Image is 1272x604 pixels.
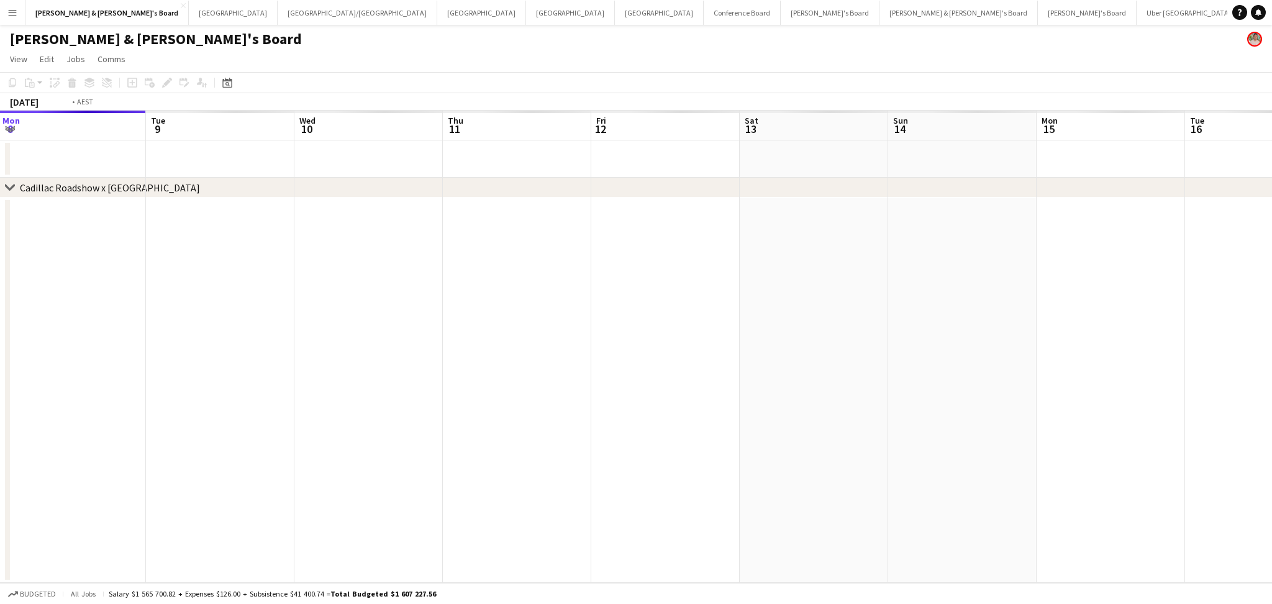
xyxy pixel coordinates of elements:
button: Uber [GEOGRAPHIC_DATA] [1137,1,1242,25]
app-user-avatar: Arrence Torres [1247,32,1262,47]
button: [GEOGRAPHIC_DATA]/[GEOGRAPHIC_DATA] [278,1,437,25]
button: [PERSON_NAME] & [PERSON_NAME]'s Board [879,1,1038,25]
span: All jobs [68,589,98,598]
button: [GEOGRAPHIC_DATA] [615,1,704,25]
button: [PERSON_NAME]'s Board [1038,1,1137,25]
div: Salary $1 565 700.82 + Expenses $126.00 + Subsistence $41 400.74 = [109,589,436,598]
button: [GEOGRAPHIC_DATA] [437,1,526,25]
button: [PERSON_NAME]'s Board [781,1,879,25]
button: [PERSON_NAME] & [PERSON_NAME]'s Board [25,1,189,25]
button: Conference Board [704,1,781,25]
span: Budgeted [20,590,56,598]
button: [GEOGRAPHIC_DATA] [526,1,615,25]
button: [GEOGRAPHIC_DATA] [189,1,278,25]
button: Budgeted [6,587,58,601]
span: Total Budgeted $1 607 227.56 [330,589,436,598]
